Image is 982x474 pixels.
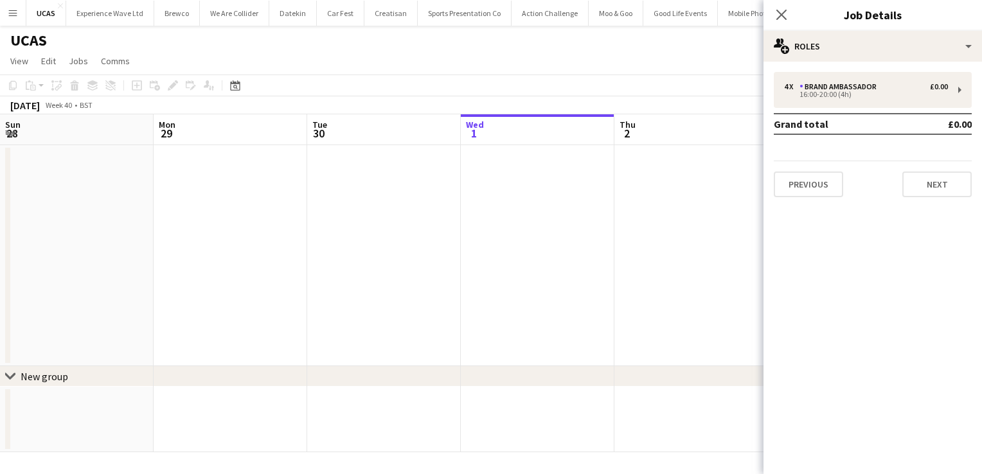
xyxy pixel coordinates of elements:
span: Thu [620,119,636,130]
button: Experience Wave Ltd [66,1,154,26]
button: Good Life Events [643,1,718,26]
span: 1 [464,126,484,141]
button: We Are Collider [200,1,269,26]
div: New group [21,370,68,383]
button: Creatisan [364,1,418,26]
td: Grand total [774,114,911,134]
div: £0.00 [930,82,948,91]
td: £0.00 [911,114,972,134]
button: Brewco [154,1,200,26]
span: View [10,55,28,67]
a: Edit [36,53,61,69]
span: Comms [101,55,130,67]
button: Mobile Photo Booth [GEOGRAPHIC_DATA] [718,1,873,26]
h3: Job Details [763,6,982,23]
div: 16:00-20:00 (4h) [784,91,948,98]
button: Datekin [269,1,317,26]
span: 29 [157,126,175,141]
span: Edit [41,55,56,67]
span: Mon [159,119,175,130]
span: Week 40 [42,100,75,110]
span: Tue [312,119,327,130]
div: Brand Ambassador [799,82,882,91]
div: Roles [763,31,982,62]
a: View [5,53,33,69]
button: Sports Presentation Co [418,1,512,26]
button: UCAS [26,1,66,26]
span: 28 [3,126,21,141]
div: BST [80,100,93,110]
button: Action Challenge [512,1,589,26]
div: 4 x [784,82,799,91]
span: Wed [466,119,484,130]
span: 2 [618,126,636,141]
span: 30 [310,126,327,141]
button: Next [902,171,972,197]
div: [DATE] [10,99,40,112]
button: Car Fest [317,1,364,26]
span: Sun [5,119,21,130]
span: Jobs [69,55,88,67]
a: Comms [96,53,135,69]
h1: UCAS [10,31,47,50]
button: Moo & Goo [589,1,643,26]
a: Jobs [64,53,93,69]
button: Previous [774,171,843,197]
